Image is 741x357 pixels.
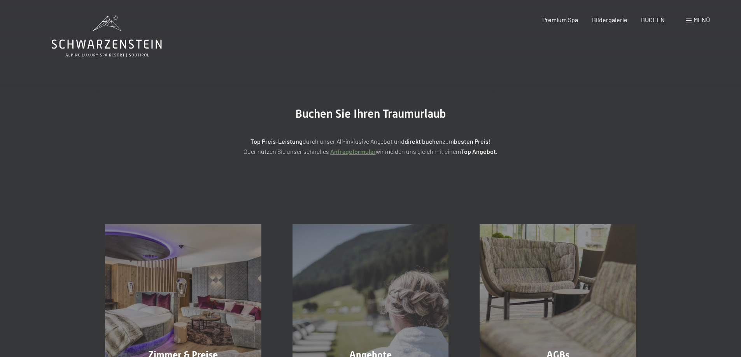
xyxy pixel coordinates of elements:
[592,16,627,23] a: Bildergalerie
[330,148,376,155] a: Anfrageformular
[694,16,710,23] span: Menü
[542,16,578,23] a: Premium Spa
[461,148,498,155] strong: Top Angebot.
[176,136,565,156] p: durch unser All-inklusive Angebot und zum ! Oder nutzen Sie unser schnelles wir melden uns gleich...
[251,138,303,145] strong: Top Preis-Leistung
[405,138,443,145] strong: direkt buchen
[454,138,489,145] strong: besten Preis
[295,107,446,120] span: Buchen Sie Ihren Traumurlaub
[641,16,665,23] a: BUCHEN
